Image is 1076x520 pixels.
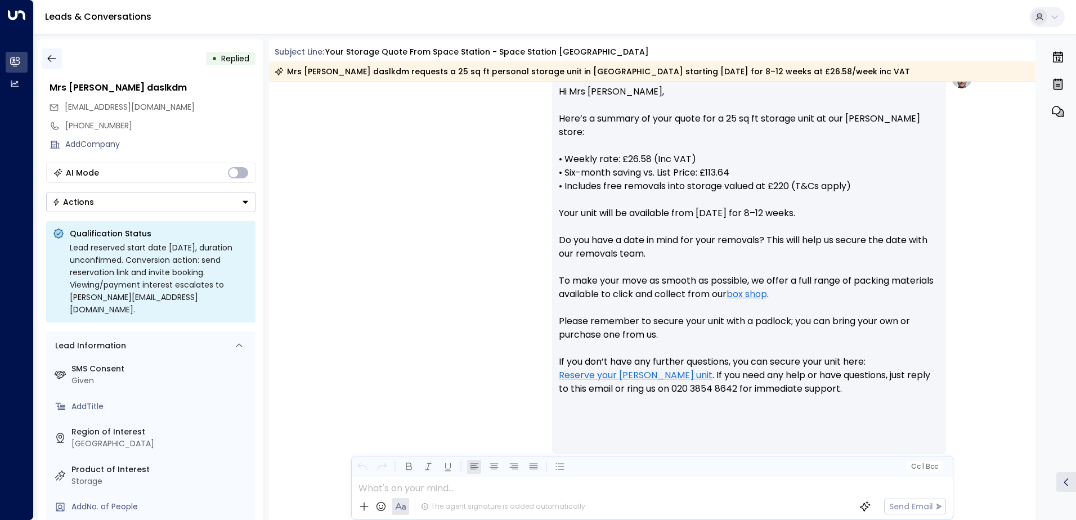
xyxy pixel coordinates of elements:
[221,53,249,64] span: Replied
[906,461,942,472] button: Cc|Bcc
[71,375,251,387] div: Given
[421,501,585,512] div: The agent signature is added automatically
[559,85,939,409] p: Hi Mrs [PERSON_NAME], Here’s a summary of your quote for a 25 sq ft storage unit at our [PERSON_N...
[46,192,255,212] button: Actions
[65,120,255,132] div: [PHONE_NUMBER]
[65,101,195,113] span: [EMAIL_ADDRESS][DOMAIN_NAME]
[727,288,767,301] a: box shop
[70,228,249,239] p: Qualification Status
[71,426,251,438] label: Region of Interest
[212,48,217,69] div: •
[45,10,151,23] a: Leads & Conversations
[71,401,251,413] div: AddTitle
[46,192,255,212] div: Button group with a nested menu
[71,464,251,476] label: Product of Interest
[275,66,910,77] div: Mrs [PERSON_NAME] daslkdm requests a 25 sq ft personal storage unit in [GEOGRAPHIC_DATA] starting...
[71,363,251,375] label: SMS Consent
[911,463,938,470] span: Cc Bcc
[922,463,924,470] span: |
[66,167,99,178] div: AI Mode
[275,46,324,57] span: Subject Line:
[355,460,369,474] button: Undo
[50,81,255,95] div: Mrs [PERSON_NAME] daslkdm
[52,197,94,207] div: Actions
[65,138,255,150] div: AddCompany
[559,369,712,382] a: Reserve your [PERSON_NAME] unit
[71,501,251,513] div: AddNo. of People
[71,438,251,450] div: [GEOGRAPHIC_DATA]
[71,476,251,487] div: Storage
[65,101,195,113] span: awflkdsm@gmail.com
[51,340,126,352] div: Lead Information
[375,460,389,474] button: Redo
[325,46,649,58] div: Your storage quote from Space Station - Space Station [GEOGRAPHIC_DATA]
[70,241,249,316] div: Lead reserved start date [DATE], duration unconfirmed. Conversion action: send reservation link a...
